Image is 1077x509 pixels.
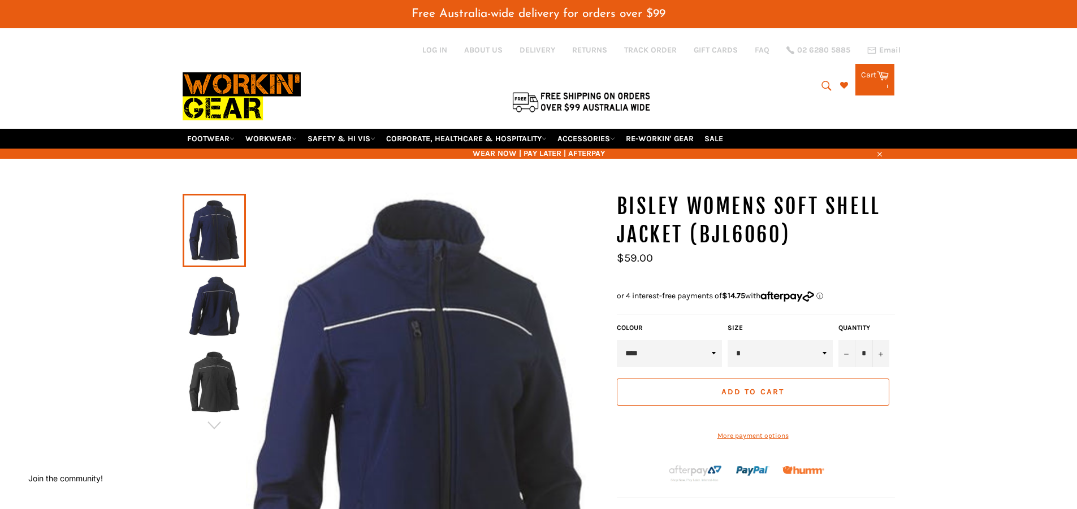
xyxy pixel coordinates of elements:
a: SALE [700,129,728,149]
button: Reduce item quantity by one [838,340,855,367]
a: RETURNS [572,45,607,55]
a: SAFETY & HI VIS [303,129,380,149]
span: Add to Cart [721,387,784,397]
img: Flat $9.95 shipping Australia wide [511,90,652,114]
span: $59.00 [617,251,653,264]
a: DELIVERY [520,45,555,55]
span: WEAR NOW | PAY LATER | AFTERPAY [183,148,895,159]
a: FAQ [755,45,769,55]
a: ACCESSORIES [553,129,620,149]
span: 02 6280 5885 [797,46,850,54]
button: Join the community! [28,473,103,483]
a: FOOTWEAR [183,129,239,149]
a: More payment options [617,431,889,441]
span: 1 [886,81,889,90]
label: Quantity [838,323,889,333]
a: Email [867,46,901,55]
a: TRACK ORDER [624,45,677,55]
a: CORPORATE, HEALTHCARE & HOSPITALITY [382,129,551,149]
a: WORKWEAR [241,129,301,149]
a: ABOUT US [464,45,503,55]
button: Add to Cart [617,379,889,406]
a: 02 6280 5885 [786,46,850,54]
span: Free Australia-wide delivery for orders over $99 [412,8,665,20]
a: RE-WORKIN' GEAR [621,129,698,149]
a: GIFT CARDS [694,45,738,55]
a: Cart 1 [855,64,894,95]
label: COLOUR [617,323,722,333]
img: BISLEY Womens Soft Shell Jacket (BJL6060) - Workin' Gear [188,351,240,413]
button: Increase item quantity by one [872,340,889,367]
img: BISLEY Womens Soft Shell Jacket (BJL6060) - Workin' Gear [188,275,240,337]
h1: BISLEY Womens Soft Shell Jacket (BJL6060) [617,193,895,249]
label: Size [728,323,833,333]
img: Afterpay-Logo-on-dark-bg_large.png [668,464,723,483]
a: Log in [422,45,447,55]
img: paypal.png [736,454,769,488]
img: Workin Gear leaders in Workwear, Safety Boots, PPE, Uniforms. Australia's No.1 in Workwear [183,64,301,128]
img: Humm_core_logo_RGB-01_300x60px_small_195d8312-4386-4de7-b182-0ef9b6303a37.png [782,466,824,475]
span: Email [879,46,901,54]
